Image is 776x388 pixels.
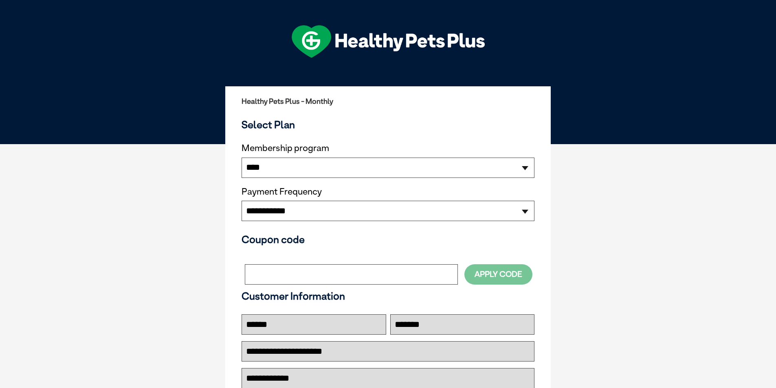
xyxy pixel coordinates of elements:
label: Payment Frequency [242,186,322,197]
button: Apply Code [464,264,532,284]
h3: Select Plan [242,118,534,131]
label: Membership program [242,143,534,153]
h3: Customer Information [242,290,534,302]
img: hpp-logo-landscape-green-white.png [292,25,485,58]
h3: Coupon code [242,233,534,246]
h2: Healthy Pets Plus - Monthly [242,97,534,105]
